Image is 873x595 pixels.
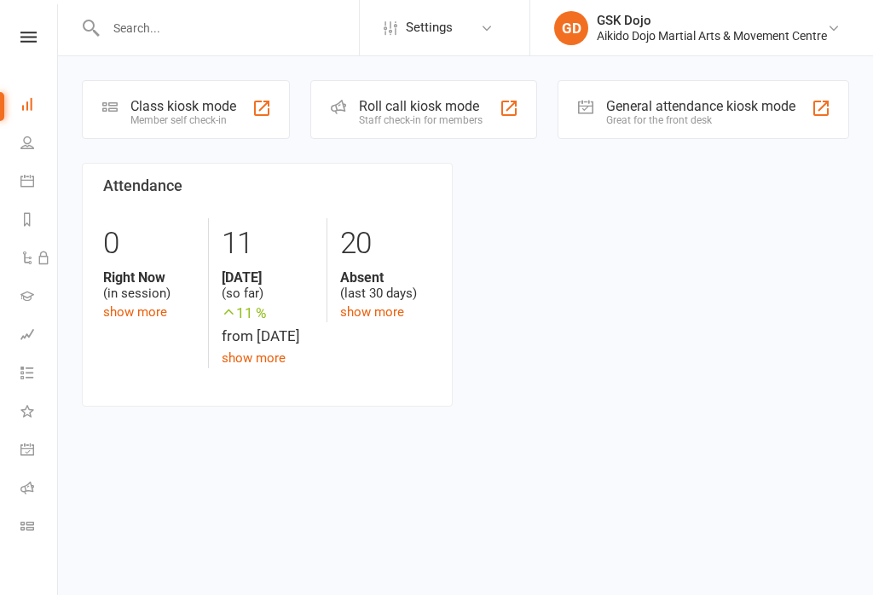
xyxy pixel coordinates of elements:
[103,177,431,194] h3: Attendance
[20,509,59,547] a: Class kiosk mode
[103,304,167,320] a: show more
[103,269,195,286] strong: Right Now
[340,269,431,286] strong: Absent
[103,218,195,269] div: 0
[222,350,286,366] a: show more
[359,98,483,114] div: Roll call kiosk mode
[359,114,483,126] div: Staff check-in for members
[606,98,795,114] div: General attendance kiosk mode
[130,98,236,114] div: Class kiosk mode
[103,269,195,302] div: (in session)
[340,269,431,302] div: (last 30 days)
[130,114,236,126] div: Member self check-in
[20,202,59,240] a: Reports
[606,114,795,126] div: Great for the front desk
[222,302,313,325] span: 11 %
[222,218,313,269] div: 11
[222,269,313,302] div: (so far)
[340,304,404,320] a: show more
[597,13,827,28] div: GSK Dojo
[101,16,359,40] input: Search...
[20,471,59,509] a: Roll call kiosk mode
[20,432,59,471] a: General attendance kiosk mode
[222,269,313,286] strong: [DATE]
[597,28,827,43] div: Aikido Dojo Martial Arts & Movement Centre
[222,302,313,348] div: from [DATE]
[20,164,59,202] a: Calendar
[340,218,431,269] div: 20
[406,9,453,47] span: Settings
[20,394,59,432] a: What's New
[554,11,588,45] div: GD
[20,87,59,125] a: Dashboard
[20,125,59,164] a: People
[20,317,59,355] a: Assessments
